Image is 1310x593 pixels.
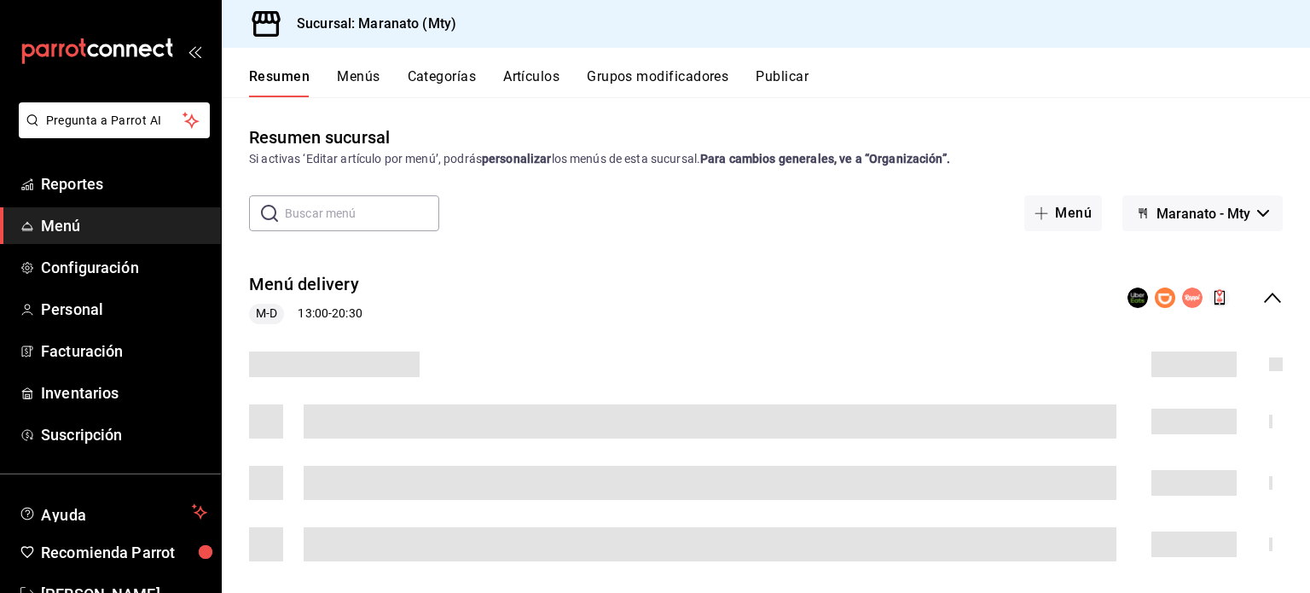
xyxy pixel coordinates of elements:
button: Menú [1024,195,1102,231]
div: navigation tabs [249,68,1310,97]
button: Menús [337,68,380,97]
span: Personal [41,298,207,321]
button: open_drawer_menu [188,44,201,58]
input: Buscar menú [285,196,439,230]
button: Resumen [249,68,310,97]
div: 13:00 - 20:30 [249,304,362,324]
strong: Para cambios generales, ve a “Organización”. [700,152,950,166]
span: Reportes [41,172,207,195]
button: Artículos [503,68,559,97]
button: Pregunta a Parrot AI [19,102,210,138]
h3: Sucursal: Maranato (Mty) [283,14,456,34]
div: Resumen sucursal [249,125,390,150]
div: Si activas ‘Editar artículo por menú’, podrás los menús de esta sucursal. [249,150,1283,168]
span: M-D [249,305,284,323]
button: Maranato - Mty [1122,195,1283,231]
span: Menú [41,214,207,237]
span: Suscripción [41,423,207,446]
button: Publicar [756,68,809,97]
span: Inventarios [41,381,207,404]
button: Categorías [408,68,477,97]
a: Pregunta a Parrot AI [12,124,210,142]
span: Pregunta a Parrot AI [46,112,183,130]
span: Ayuda [41,502,185,522]
button: Grupos modificadores [587,68,728,97]
button: Menú delivery [249,272,359,297]
div: collapse-menu-row [222,259,1310,338]
span: Maranato - Mty [1156,206,1250,222]
strong: personalizar [482,152,552,166]
span: Configuración [41,256,207,279]
span: Recomienda Parrot [41,541,207,564]
span: Facturación [41,340,207,363]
